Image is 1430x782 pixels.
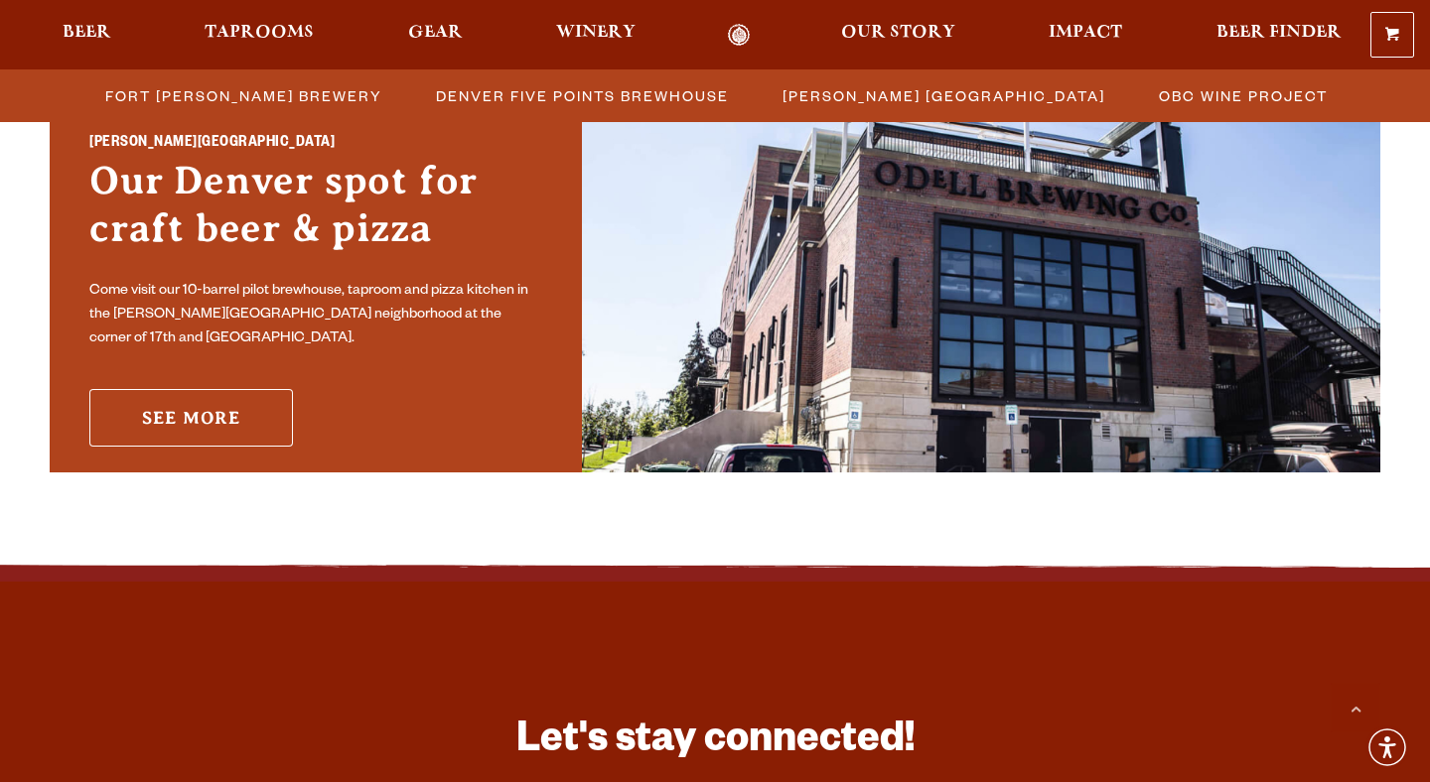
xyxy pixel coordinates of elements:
[93,81,392,110] a: Fort [PERSON_NAME] Brewery
[841,25,955,41] span: Our Story
[1204,24,1355,47] a: Beer Finder
[205,25,314,41] span: Taprooms
[828,24,968,47] a: Our Story
[50,24,124,47] a: Beer
[89,131,542,157] h2: [PERSON_NAME][GEOGRAPHIC_DATA]
[408,25,463,41] span: Gear
[582,105,1380,472] img: Sloan’s Lake Brewhouse'
[556,25,636,41] span: Winery
[702,24,777,47] a: Odell Home
[1049,25,1122,41] span: Impact
[395,24,476,47] a: Gear
[1147,81,1338,110] a: OBC Wine Project
[89,280,542,351] p: Come visit our 10-barrel pilot brewhouse, taproom and pizza kitchen in the [PERSON_NAME][GEOGRAPH...
[1331,683,1380,732] a: Scroll to top
[89,389,293,447] a: See More
[424,81,739,110] a: Denver Five Points Brewhouse
[105,81,382,110] span: Fort [PERSON_NAME] Brewery
[1216,25,1342,41] span: Beer Finder
[543,24,648,47] a: Winery
[1159,81,1328,110] span: OBC Wine Project
[63,25,111,41] span: Beer
[1036,24,1135,47] a: Impact
[1365,725,1409,769] div: Accessibility Menu
[192,24,327,47] a: Taprooms
[783,81,1105,110] span: [PERSON_NAME] [GEOGRAPHIC_DATA]
[89,157,542,272] h3: Our Denver spot for craft beer & pizza
[771,81,1115,110] a: [PERSON_NAME] [GEOGRAPHIC_DATA]
[436,81,729,110] span: Denver Five Points Brewhouse
[447,715,983,773] h3: Let's stay connected!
